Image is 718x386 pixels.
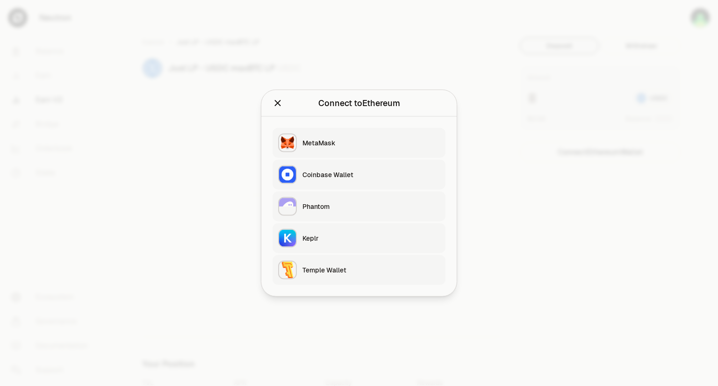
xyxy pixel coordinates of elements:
button: Temple WalletTemple Wallet [273,255,445,285]
button: KeplrKeplr [273,223,445,253]
button: Coinbase WalletCoinbase Wallet [273,160,445,190]
button: Close [273,97,283,110]
img: Keplr [279,230,296,247]
div: Phantom [302,202,440,211]
img: Phantom [279,198,296,215]
div: MetaMask [302,138,440,148]
div: Temple Wallet [302,265,440,275]
img: MetaMask [279,135,296,151]
div: Coinbase Wallet [302,170,440,179]
button: PhantomPhantom [273,192,445,222]
div: Connect to Ethereum [318,97,400,110]
img: Coinbase Wallet [279,166,296,183]
div: Keplr [302,234,440,243]
img: Temple Wallet [279,262,296,279]
button: MetaMaskMetaMask [273,128,445,158]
